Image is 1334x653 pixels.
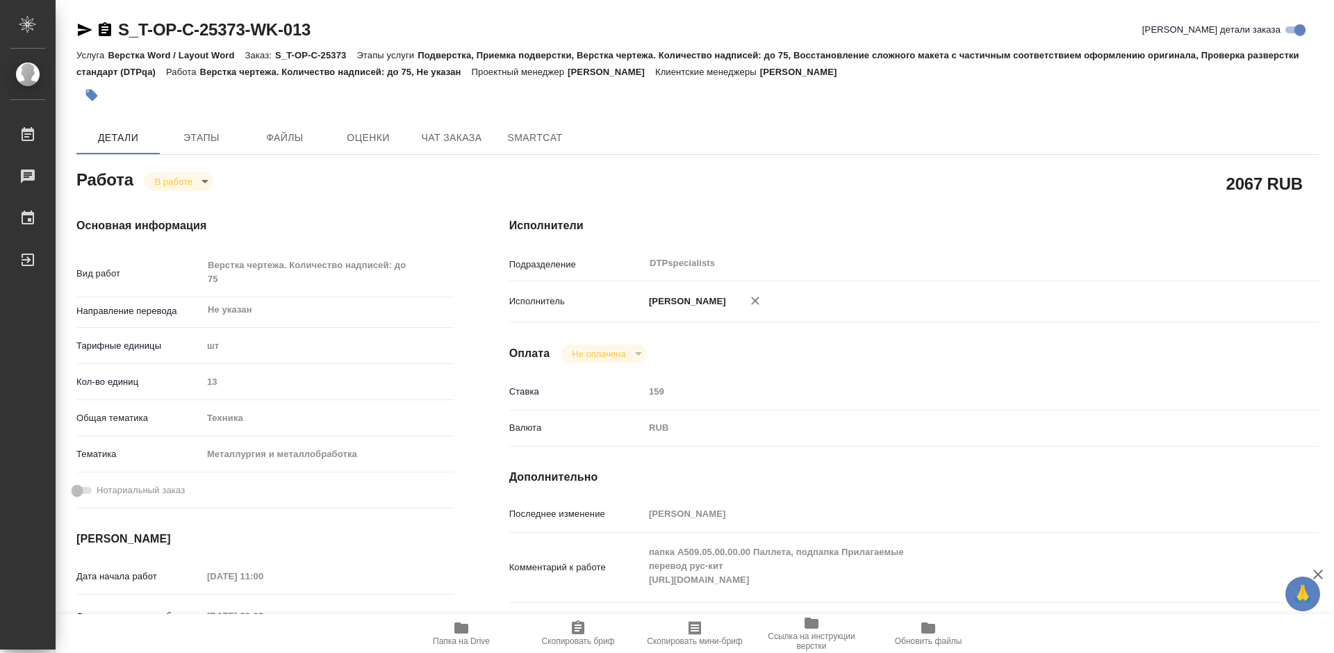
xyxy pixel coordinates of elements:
[1142,23,1281,37] span: [PERSON_NAME] детали заказа
[740,286,771,316] button: Удалить исполнителя
[644,611,1251,634] textarea: /Clients/Т-ОП-С_Русал Глобал Менеджмент/Orders/S_T-OP-C-25373/DTP/S_T-OP-C-25373-WK-013
[97,22,113,38] button: Скопировать ссылку
[520,614,636,653] button: Скопировать бриф
[1285,577,1320,611] button: 🙏
[509,385,644,399] p: Ставка
[403,614,520,653] button: Папка на Drive
[168,129,235,147] span: Этапы
[76,531,454,547] h4: [PERSON_NAME]
[1226,172,1303,195] h2: 2067 RUB
[252,129,318,147] span: Файлы
[568,67,655,77] p: [PERSON_NAME]
[509,217,1319,234] h4: Исполнители
[509,469,1319,486] h4: Дополнительно
[202,406,454,430] div: Техника
[509,295,644,308] p: Исполнитель
[541,636,614,646] span: Скопировать бриф
[275,50,356,60] p: S_T-OP-C-25373
[118,20,311,39] a: S_T-OP-C-25373-WK-013
[509,258,644,272] p: Подразделение
[760,67,848,77] p: [PERSON_NAME]
[509,507,644,521] p: Последнее изменение
[202,606,324,626] input: Пустое поле
[753,614,870,653] button: Ссылка на инструкции верстки
[202,566,324,586] input: Пустое поле
[433,636,490,646] span: Папка на Drive
[76,375,202,389] p: Кол-во единиц
[76,50,108,60] p: Услуга
[655,67,760,77] p: Клиентские менеджеры
[76,339,202,353] p: Тарифные единицы
[509,345,550,362] h4: Оплата
[76,447,202,461] p: Тематика
[108,50,245,60] p: Верстка Word / Layout Word
[144,172,213,191] div: В работе
[647,636,742,646] span: Скопировать мини-бриф
[561,345,646,363] div: В работе
[335,129,402,147] span: Оценки
[202,372,454,392] input: Пустое поле
[76,267,202,281] p: Вид работ
[644,504,1251,524] input: Пустое поле
[76,570,202,584] p: Дата начала работ
[202,443,454,466] div: Металлургия и металлобработка
[202,334,454,358] div: шт
[245,50,275,60] p: Заказ:
[76,50,1299,77] p: Подверстка, Приемка подверстки, Верстка чертежа. Количество надписей: до 75, Восстановление сложн...
[895,636,962,646] span: Обновить файлы
[509,561,644,575] p: Комментарий к работе
[85,129,151,147] span: Детали
[76,411,202,425] p: Общая тематика
[509,421,644,435] p: Валюта
[76,166,133,191] h2: Работа
[870,614,987,653] button: Обновить файлы
[418,129,485,147] span: Чат заказа
[761,631,862,651] span: Ссылка на инструкции верстки
[356,50,418,60] p: Этапы услуги
[644,381,1251,402] input: Пустое поле
[151,176,197,188] button: В работе
[76,217,454,234] h4: Основная информация
[644,295,726,308] p: [PERSON_NAME]
[502,129,568,147] span: SmartCat
[644,540,1251,592] textarea: папка A509.05.00.00.00 Паллета, подпапка Прилагаемые перевод рус-кит [URL][DOMAIN_NAME]
[644,416,1251,440] div: RUB
[200,67,472,77] p: Верстка чертежа. Количество надписей: до 75, Не указан
[76,609,202,623] p: Факт. дата начала работ
[472,67,568,77] p: Проектный менеджер
[568,348,629,360] button: Не оплачена
[166,67,200,77] p: Работа
[76,80,107,110] button: Добавить тэг
[636,614,753,653] button: Скопировать мини-бриф
[1291,579,1315,609] span: 🙏
[97,483,185,497] span: Нотариальный заказ
[76,304,202,318] p: Направление перевода
[76,22,93,38] button: Скопировать ссылку для ЯМессенджера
